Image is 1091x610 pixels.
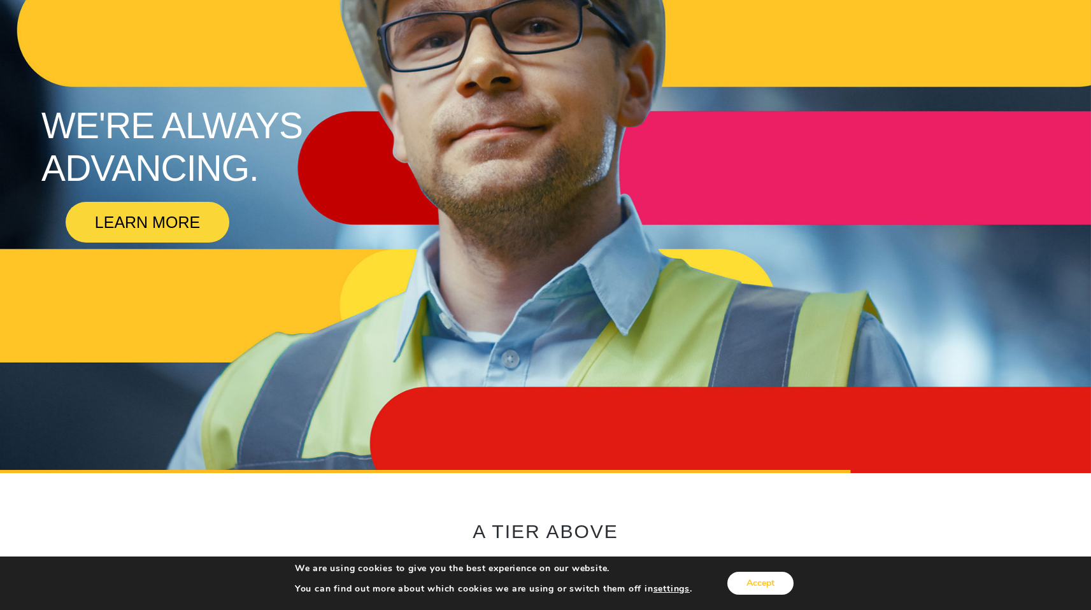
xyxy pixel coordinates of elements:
button: settings [653,583,690,595]
a: LEARN MORE [66,202,229,243]
h2: A TIER ABOVE [173,521,918,542]
button: Accept [727,572,794,595]
rs-layer: WE'RE ALWAYS ADVANCING. [41,104,438,200]
p: You can find out more about which cookies we are using or switch them off in . [295,583,692,595]
p: We are using cookies to give you the best experience on our website. [295,563,692,574]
